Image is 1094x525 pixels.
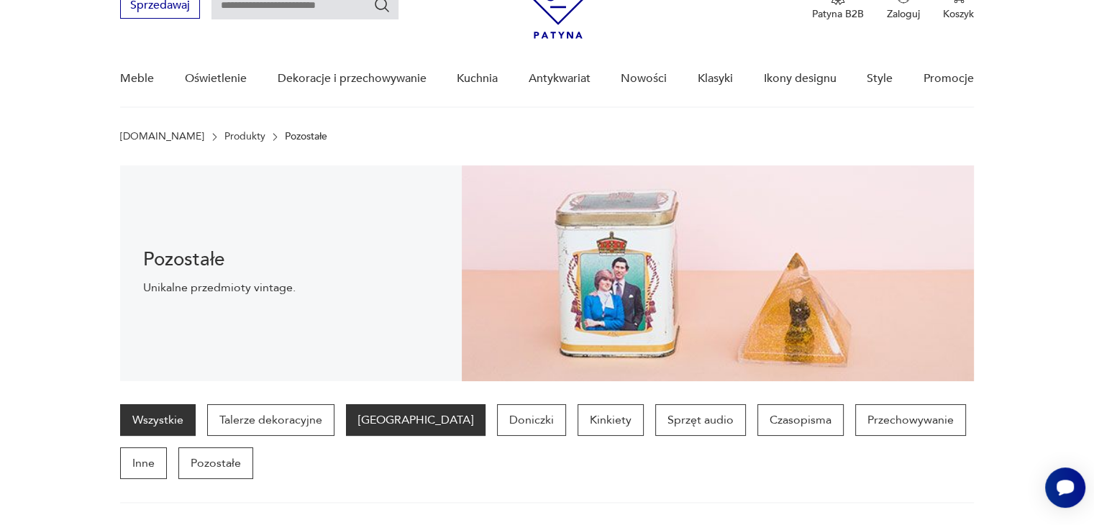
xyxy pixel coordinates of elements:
a: Pozostałe [178,447,253,479]
a: Talerze dekoracyjne [207,404,334,436]
a: Meble [120,51,154,106]
a: Style [867,51,893,106]
a: Oświetlenie [185,51,247,106]
p: Zaloguj [887,7,920,21]
a: Produkty [224,131,265,142]
a: Inne [120,447,167,479]
a: Doniczki [497,404,566,436]
a: Promocje [924,51,974,106]
a: Kinkiety [578,404,644,436]
a: Przechowywanie [855,404,966,436]
a: Antykwariat [529,51,591,106]
p: Unikalne przedmioty vintage. [143,280,439,296]
a: Sprzedawaj [120,1,200,12]
img: Pozostałe [462,165,974,381]
p: Patyna B2B [812,7,864,21]
h1: Pozostałe [143,251,439,268]
a: Ikony designu [763,51,836,106]
a: [GEOGRAPHIC_DATA] [346,404,486,436]
p: Koszyk [943,7,974,21]
a: Czasopisma [757,404,844,436]
iframe: Smartsupp widget button [1045,467,1085,508]
a: Klasyki [698,51,733,106]
a: [DOMAIN_NAME] [120,131,204,142]
a: Kuchnia [457,51,498,106]
p: Pozostałe [285,131,327,142]
a: Wszystkie [120,404,196,436]
a: Sprzęt audio [655,404,746,436]
a: Dekoracje i przechowywanie [277,51,426,106]
a: Nowości [621,51,667,106]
